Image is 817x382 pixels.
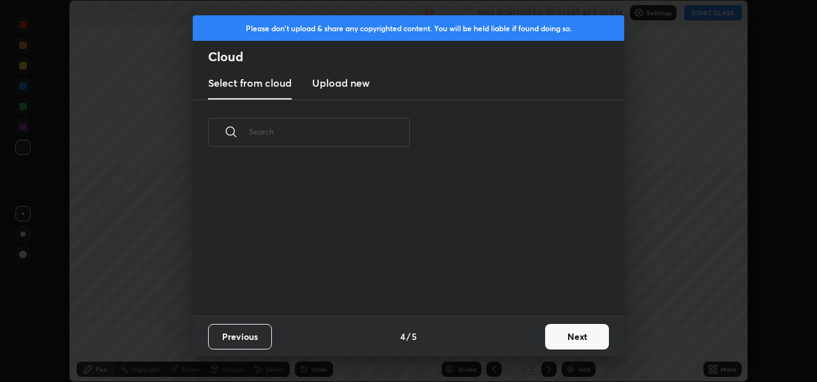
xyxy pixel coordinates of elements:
h4: / [407,330,410,343]
h4: 4 [400,330,405,343]
h3: Select from cloud [208,75,292,91]
h3: Upload new [312,75,370,91]
button: Previous [208,324,272,349]
h2: Cloud [208,48,624,65]
button: Next [545,324,609,349]
input: Search [249,105,410,159]
div: Please don't upload & share any copyrighted content. You will be held liable if found doing so. [193,15,624,41]
h4: 5 [412,330,417,343]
